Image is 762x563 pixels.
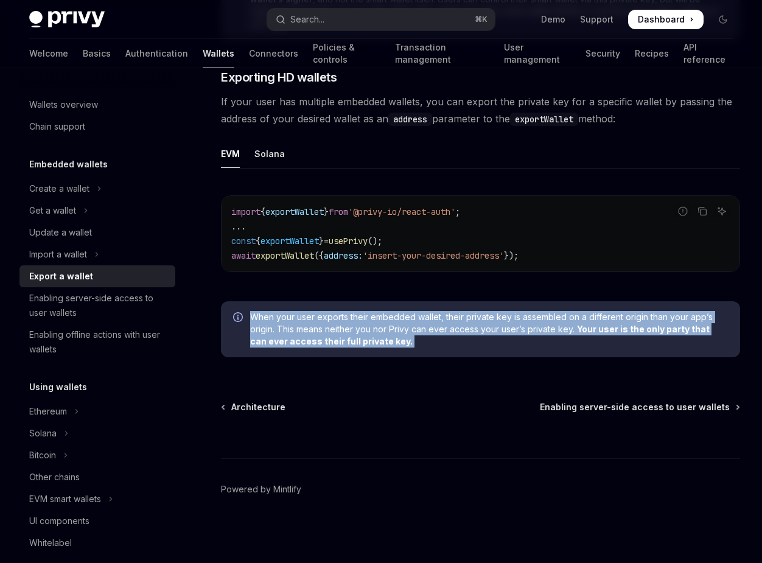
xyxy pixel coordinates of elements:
[694,203,710,219] button: Copy the contents from the code block
[29,492,101,506] div: EVM smart wallets
[19,510,175,532] a: UI components
[19,532,175,554] a: Whitelabel
[314,250,324,261] span: ({
[363,250,504,261] span: 'insert-your-desired-address'
[635,39,669,68] a: Recipes
[19,243,175,265] button: Toggle Import a wallet section
[29,247,87,262] div: Import a wallet
[29,97,98,112] div: Wallets overview
[249,39,298,68] a: Connectors
[19,444,175,466] button: Toggle Bitcoin section
[19,116,175,138] a: Chain support
[580,13,613,26] a: Support
[329,236,368,247] span: usePrivy
[19,400,175,422] button: Toggle Ethereum section
[510,113,578,126] code: exportWallet
[19,200,175,222] button: Toggle Get a wallet section
[29,291,168,320] div: Enabling server-side access to user wallets
[203,39,234,68] a: Wallets
[329,206,348,217] span: from
[267,9,495,30] button: Open search
[29,11,105,28] img: dark logo
[29,225,92,240] div: Update a wallet
[29,404,67,419] div: Ethereum
[683,39,733,68] a: API reference
[29,514,89,528] div: UI components
[222,401,285,413] a: Architecture
[221,483,301,495] a: Powered by Mintlify
[319,236,324,247] span: }
[83,39,111,68] a: Basics
[221,69,337,86] span: Exporting HD wallets
[540,401,739,413] a: Enabling server-side access to user wallets
[324,206,329,217] span: }
[29,157,108,172] h5: Embedded wallets
[714,203,730,219] button: Ask AI
[29,536,72,550] div: Whitelabel
[628,10,704,29] a: Dashboard
[713,10,733,29] button: Toggle dark mode
[455,206,460,217] span: ;
[19,178,175,200] button: Toggle Create a wallet section
[221,93,740,127] span: If your user has multiple embedded wallets, you can export the private key for a specific wallet ...
[256,250,314,261] span: exportWallet
[250,311,728,348] span: When your user exports their embedded wallet, their private key is assembled on a different origi...
[231,206,260,217] span: import
[348,206,455,217] span: '@privy-io/react-auth'
[29,269,93,284] div: Export a wallet
[231,236,256,247] span: const
[250,324,710,346] b: Your user is the only party that can ever access their full private key.
[29,327,168,357] div: Enabling offline actions with user wallets
[313,39,380,68] a: Policies & controls
[19,265,175,287] a: Export a wallet
[504,39,571,68] a: User management
[29,426,57,441] div: Solana
[541,13,565,26] a: Demo
[388,113,432,126] code: address
[29,380,87,394] h5: Using wallets
[254,139,285,168] div: Solana
[19,422,175,444] button: Toggle Solana section
[638,13,685,26] span: Dashboard
[324,250,363,261] span: address:
[675,203,691,219] button: Report incorrect code
[29,203,76,218] div: Get a wallet
[19,287,175,324] a: Enabling server-side access to user wallets
[395,39,489,68] a: Transaction management
[19,466,175,488] a: Other chains
[256,236,260,247] span: {
[221,139,240,168] div: EVM
[125,39,188,68] a: Authentication
[19,222,175,243] a: Update a wallet
[231,250,256,261] span: await
[475,15,488,24] span: ⌘ K
[540,401,730,413] span: Enabling server-side access to user wallets
[233,312,245,324] svg: Info
[29,119,85,134] div: Chain support
[290,12,324,27] div: Search...
[504,250,519,261] span: });
[19,94,175,116] a: Wallets overview
[231,221,246,232] span: ...
[265,206,324,217] span: exportWallet
[585,39,620,68] a: Security
[19,488,175,510] button: Toggle EVM smart wallets section
[260,206,265,217] span: {
[29,39,68,68] a: Welcome
[29,470,80,484] div: Other chains
[260,236,319,247] span: exportWallet
[324,236,329,247] span: =
[29,181,89,196] div: Create a wallet
[29,448,56,463] div: Bitcoin
[231,401,285,413] span: Architecture
[19,324,175,360] a: Enabling offline actions with user wallets
[368,236,382,247] span: ();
